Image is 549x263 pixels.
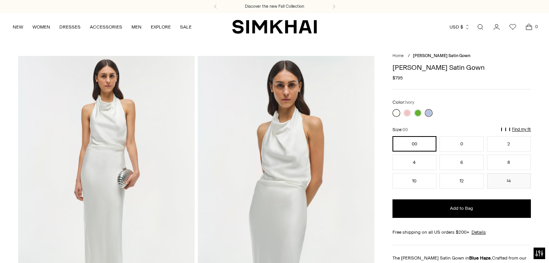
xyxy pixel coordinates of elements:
[32,19,50,35] a: WOMEN
[487,173,531,189] button: 14
[392,74,403,81] span: $795
[392,64,531,71] h1: [PERSON_NAME] Satin Gown
[392,99,414,106] label: Color:
[533,23,540,30] span: 0
[180,19,192,35] a: SALE
[521,19,537,35] a: Open cart modal
[131,19,141,35] a: MEN
[6,234,77,257] iframe: Sign Up via Text for Offers
[405,100,414,105] span: Ivory
[59,19,81,35] a: DRESSES
[392,53,404,58] a: Home
[408,53,410,59] div: /
[232,19,317,34] a: SIMKHAI
[489,19,504,35] a: Go to the account page
[450,19,470,35] button: USD $
[402,127,408,132] span: 00
[413,53,470,58] span: [PERSON_NAME] Satin Gown
[473,19,488,35] a: Open search modal
[392,199,531,218] button: Add to Bag
[505,19,520,35] a: Wishlist
[13,19,23,35] a: NEW
[245,3,304,10] a: Discover the new Fall Collection
[487,136,531,152] button: 2
[151,19,171,35] a: EXPLORE
[392,155,436,170] button: 4
[440,173,483,189] button: 12
[392,136,436,152] button: 00
[450,205,473,212] span: Add to Bag
[90,19,122,35] a: ACCESSORIES
[392,126,408,133] label: Size:
[472,229,486,236] a: Details
[392,173,436,189] button: 10
[440,155,483,170] button: 6
[440,136,483,152] button: 0
[392,53,531,59] nav: breadcrumbs
[469,255,492,261] strong: Blue Haze.
[487,155,531,170] button: 8
[392,229,531,236] div: Free shipping on all US orders $200+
